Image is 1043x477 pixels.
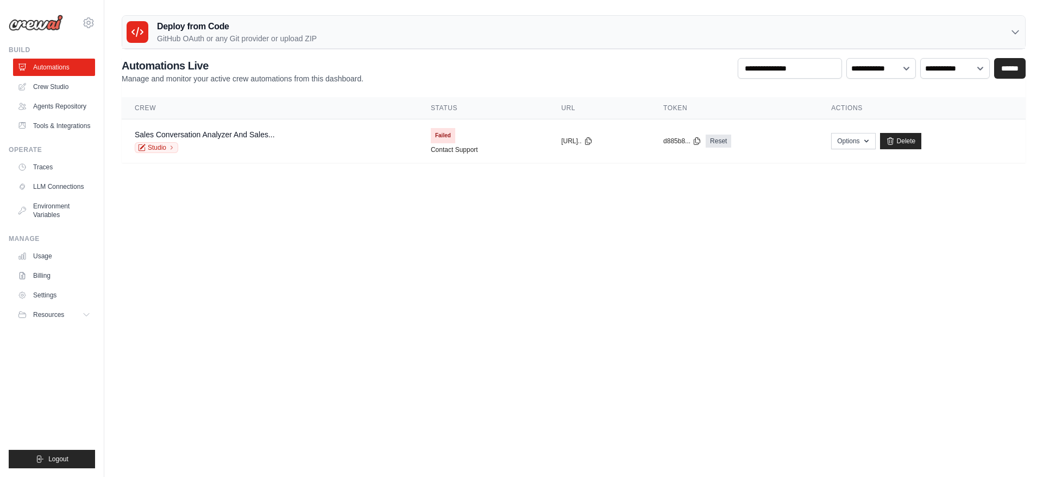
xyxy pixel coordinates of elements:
a: LLM Connections [13,178,95,195]
div: Operate [9,145,95,154]
a: Environment Variables [13,198,95,224]
button: Resources [13,306,95,323]
a: Studio [135,142,178,153]
a: Automations [13,59,95,76]
th: Status [418,97,548,119]
button: Logout [9,450,95,468]
a: Delete [880,133,922,149]
th: Actions [818,97,1026,119]
h2: Automations Live [122,58,363,73]
img: Logo [9,15,63,31]
a: Sales Conversation Analyzer And Sales... [135,130,275,139]
th: URL [548,97,650,119]
a: Usage [13,247,95,265]
a: Settings [13,287,95,304]
a: Reset [706,135,731,148]
div: Build [9,46,95,54]
span: Failed [431,128,455,143]
p: GitHub OAuth or any Git provider or upload ZIP [157,33,317,44]
a: Contact Support [431,145,478,154]
th: Crew [122,97,418,119]
a: Agents Repository [13,98,95,115]
a: Billing [13,267,95,284]
p: Manage and monitor your active crew automations from this dashboard. [122,73,363,84]
a: Crew Studio [13,78,95,96]
span: Logout [48,455,68,463]
a: Tools & Integrations [13,117,95,135]
button: Options [831,133,875,149]
a: Traces [13,158,95,176]
span: Resources [33,310,64,319]
th: Token [650,97,818,119]
button: d885b8... [663,137,701,145]
div: Manage [9,234,95,243]
h3: Deploy from Code [157,20,317,33]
